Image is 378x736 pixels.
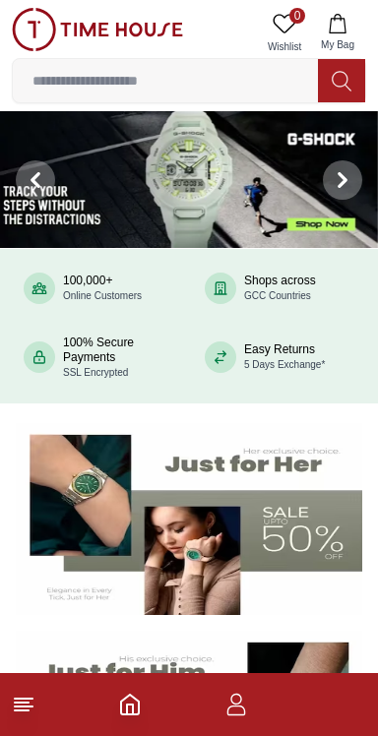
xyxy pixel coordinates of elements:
a: 0Wishlist [260,8,309,58]
span: GCC Countries [244,290,311,301]
div: 100,000+ [63,274,142,303]
div: Easy Returns [244,342,325,372]
span: 0 [289,8,305,24]
img: Women's Watches Banner [16,423,362,616]
span: Online Customers [63,290,142,301]
button: My Bag [309,8,366,58]
img: ... [12,8,183,51]
span: 5 Days Exchange* [244,359,325,370]
span: My Bag [313,37,362,52]
div: 100% Secure Payments [63,336,173,380]
span: Wishlist [260,39,309,54]
span: SSL Encrypted [63,367,128,378]
div: Shops across [244,274,316,303]
a: Home [118,693,142,716]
